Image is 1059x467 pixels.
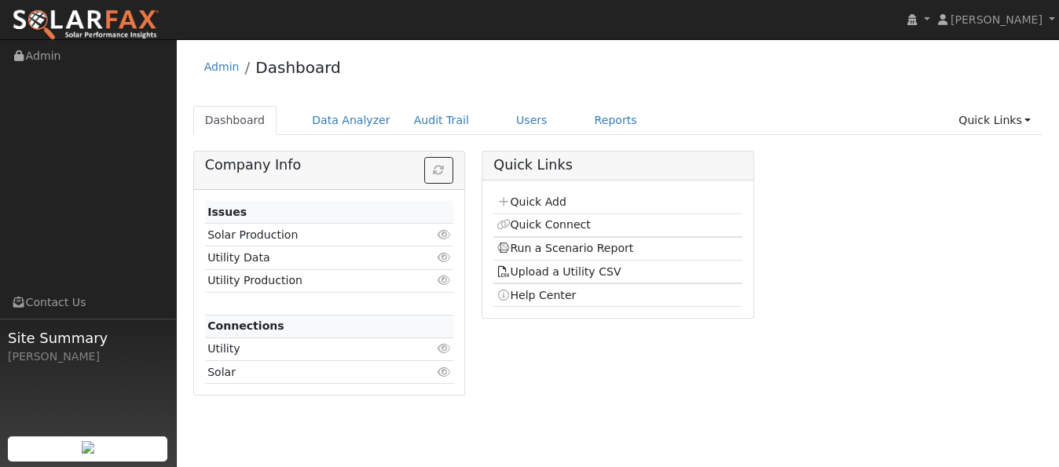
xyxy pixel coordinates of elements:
a: Help Center [497,289,577,301]
i: Click to view [437,367,451,378]
h5: Company Info [205,157,453,173]
strong: Connections [207,319,284,332]
a: Users [504,106,559,135]
td: Utility Production [205,269,413,292]
i: Click to view [437,229,451,240]
a: Run a Scenario Report [497,242,634,254]
i: Click to view [437,275,451,286]
strong: Issues [207,206,247,218]
a: Quick Links [947,106,1043,135]
img: SolarFax [12,9,159,42]
h5: Quick Links [493,157,742,173]
i: Click to view [437,343,451,354]
div: [PERSON_NAME] [8,348,168,365]
img: retrieve [82,441,94,454]
a: Upload a Utility CSV [497,265,621,278]
a: Dashboard [255,58,341,77]
a: Quick Connect [497,218,591,231]
span: Site Summary [8,327,168,348]
td: Solar [205,361,413,384]
span: [PERSON_NAME] [951,13,1043,26]
a: Reports [583,106,649,135]
td: Utility [205,337,413,360]
a: Data Analyzer [300,106,402,135]
a: Admin [204,60,240,73]
i: Click to view [437,252,451,263]
td: Utility Data [205,246,413,269]
a: Quick Add [497,195,566,208]
td: Solar Production [205,224,413,246]
a: Dashboard [193,106,277,135]
a: Audit Trail [402,106,481,135]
